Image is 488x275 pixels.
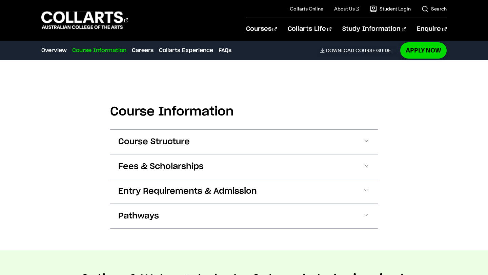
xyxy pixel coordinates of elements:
[132,46,154,55] a: Careers
[159,46,213,55] a: Collarts Experience
[320,47,396,54] a: DownloadCourse Guide
[400,42,447,58] a: Apply Now
[118,161,204,172] span: Fees & Scholarships
[110,104,378,119] h2: Course Information
[326,47,354,54] span: Download
[118,136,190,147] span: Course Structure
[110,204,378,228] button: Pathways
[118,186,257,197] span: Entry Requirements & Admission
[290,5,323,12] a: Collarts Online
[417,18,446,40] a: Enquire
[342,18,406,40] a: Study Information
[219,46,231,55] a: FAQs
[118,211,159,221] span: Pathways
[370,5,411,12] a: Student Login
[288,18,331,40] a: Collarts Life
[110,154,378,179] button: Fees & Scholarships
[422,5,447,12] a: Search
[41,46,67,55] a: Overview
[246,18,277,40] a: Courses
[334,5,359,12] a: About Us
[110,130,378,154] button: Course Structure
[110,179,378,204] button: Entry Requirements & Admission
[72,46,126,55] a: Course Information
[41,10,128,30] div: Go to homepage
